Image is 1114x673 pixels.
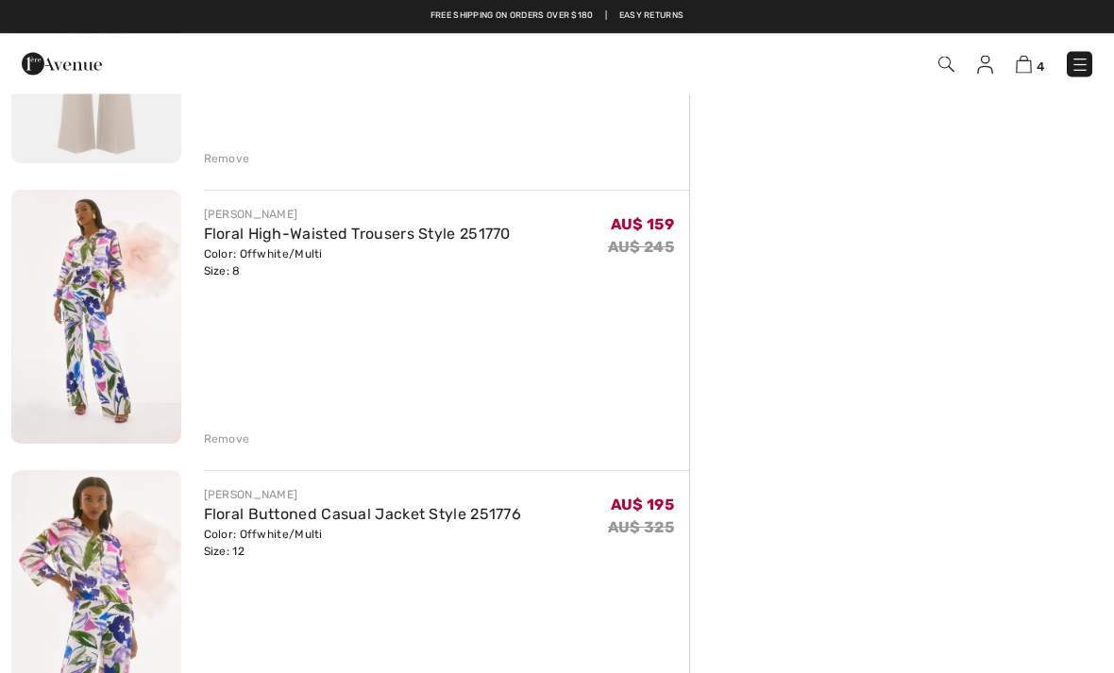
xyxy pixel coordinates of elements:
[1016,56,1032,74] img: Shopping Bag
[938,57,954,73] img: Search
[204,207,511,224] div: [PERSON_NAME]
[619,9,684,23] a: Easy Returns
[611,496,674,514] span: AU$ 195
[204,226,511,244] a: Floral High-Waisted Trousers Style 251770
[22,45,102,83] img: 1ère Avenue
[204,431,250,448] div: Remove
[605,9,607,23] span: |
[22,54,102,72] a: 1ère Avenue
[1016,53,1044,76] a: 4
[204,506,522,524] a: Floral Buttoned Casual Jacket Style 251776
[608,239,674,257] s: AU$ 245
[608,519,674,537] s: AU$ 325
[204,151,250,168] div: Remove
[204,527,522,561] div: Color: Offwhite/Multi Size: 12
[11,191,181,445] img: Floral High-Waisted Trousers Style 251770
[977,56,993,75] img: My Info
[204,487,522,504] div: [PERSON_NAME]
[430,9,594,23] a: Free shipping on orders over $180
[611,216,674,234] span: AU$ 159
[204,246,511,280] div: Color: Offwhite/Multi Size: 8
[1071,56,1089,75] img: Menu
[1037,59,1044,74] span: 4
